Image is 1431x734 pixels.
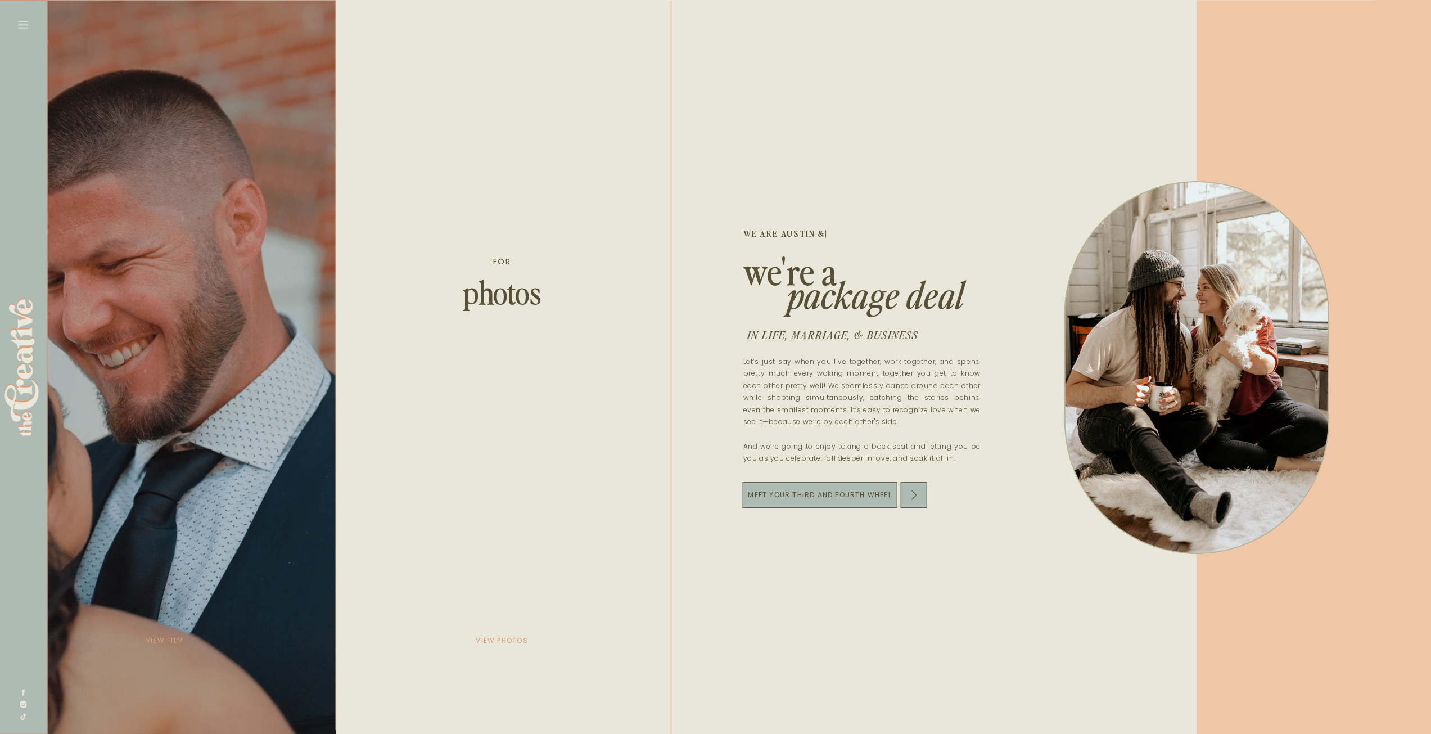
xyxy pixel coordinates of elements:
h2: package deal [786,274,986,315]
h2: we are [743,227,980,241]
h2: In life, marriage, & business [746,327,919,345]
a: view photos [473,632,530,648]
p: Let’s just say when you live together, work together, and spend pretty much every waking moment t... [743,355,980,467]
span: A U S T I N & [780,227,824,239]
span: | [825,227,827,239]
a: Meet your third and fourth wheel [742,487,897,503]
h2: we're a [742,249,840,295]
a: view film [136,632,192,648]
